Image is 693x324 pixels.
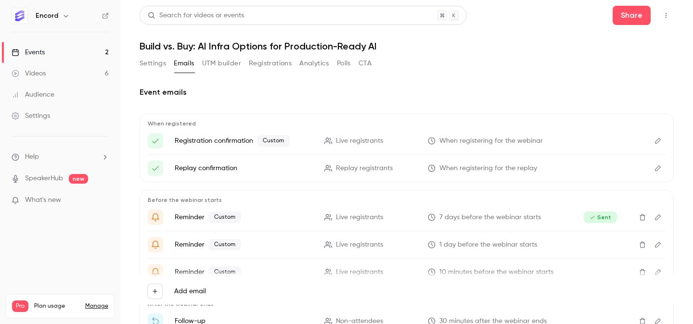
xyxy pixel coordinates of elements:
button: UTM builder [202,56,241,71]
a: Manage [85,302,108,310]
span: What's new [25,195,61,205]
span: 10 minutes before the webinar starts [439,267,553,277]
button: Polls [337,56,351,71]
span: 7 days before the webinar starts [439,212,541,223]
p: Reminder [175,212,313,223]
button: Settings [140,56,166,71]
p: When registered [148,120,666,127]
button: Delete [635,264,650,280]
button: Edit [650,161,666,176]
iframe: Noticeable Trigger [97,196,109,205]
span: Custom [208,266,241,278]
li: One week to go: Scaling AI fast without reinventing the stack. [148,210,666,225]
span: Help [25,152,39,162]
button: Emails [174,56,194,71]
div: Settings [12,111,50,121]
span: When registering for the webinar [439,136,543,146]
button: Edit [650,264,666,280]
span: Live registrants [336,267,383,277]
p: Replay confirmation [175,163,313,173]
li: help-dropdown-opener [12,152,109,162]
div: Search for videos or events [148,11,244,21]
button: Edit [650,237,666,252]
button: Delete [635,210,650,225]
span: Sent [584,212,617,223]
span: When registering for the replay [439,163,537,174]
div: Audience [12,90,54,100]
img: Encord [12,8,27,24]
button: Registrations [249,56,292,71]
span: Live registrants [336,136,383,146]
button: Share [613,6,651,25]
p: Before the webinar starts [148,196,666,204]
a: SpeakerHub [25,174,63,184]
span: Custom [257,135,290,147]
p: Registration confirmation [175,135,313,147]
li: Here's your access link to {{ event_name }}! [148,133,666,149]
span: Live registrants [336,212,383,223]
p: Reminder [175,239,313,250]
span: Live registrants [336,240,383,250]
span: Custom [208,212,241,223]
h6: Encord [36,11,58,21]
button: CTA [359,56,372,71]
span: new [69,174,88,184]
button: Analytics [299,56,329,71]
li: Here's your access link to {{ event_name }}! [148,161,666,176]
span: Custom [208,239,241,250]
div: Events [12,48,45,57]
div: Videos [12,69,46,78]
h2: Event emails [140,87,674,98]
span: Plan usage [34,302,79,310]
span: Pro [12,300,28,312]
h1: Build vs. Buy: AI Infra Options for Production-Ready AI [140,40,674,52]
p: Reminder [175,266,313,278]
span: 1 day before the webinar starts [439,240,537,250]
button: Delete [635,237,650,252]
button: Edit [650,210,666,225]
span: Replay registrants [336,163,393,174]
li: 🎾 {{ event_name }} is Live in 10 Minutes [148,264,666,280]
li: Ready to Scale AI Smarter?{{ event_name }} is tomorrow! [148,237,666,252]
label: Add email [174,287,206,296]
button: Edit [650,133,666,149]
